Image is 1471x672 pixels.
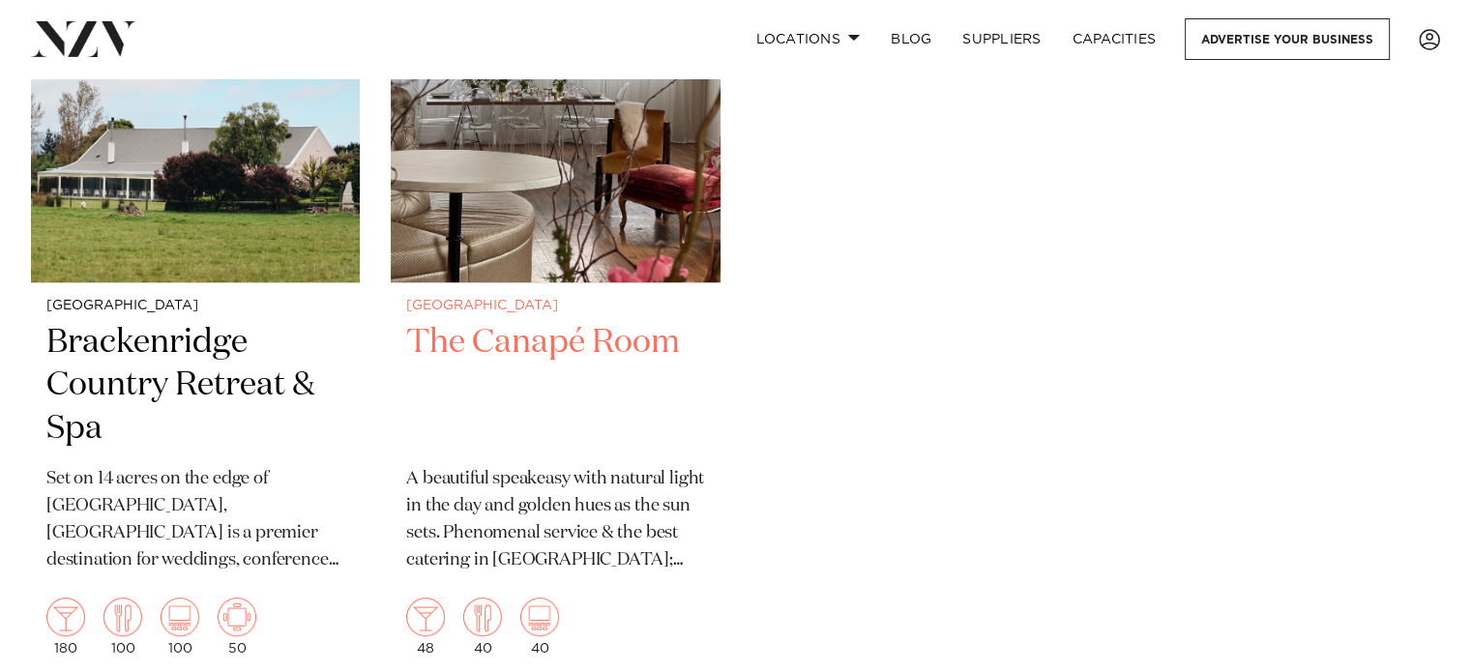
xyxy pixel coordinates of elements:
[947,18,1056,60] a: SUPPLIERS
[218,598,256,656] div: 50
[46,321,344,452] h2: Brackenridge Country Retreat & Spa
[875,18,947,60] a: BLOG
[103,598,142,656] div: 100
[46,598,85,636] img: cocktail.png
[218,598,256,636] img: meeting.png
[161,598,199,636] img: theatre.png
[520,598,559,656] div: 40
[740,18,875,60] a: Locations
[463,598,502,636] img: dining.png
[46,299,344,313] small: [GEOGRAPHIC_DATA]
[406,598,445,656] div: 48
[1185,18,1390,60] a: Advertise your business
[46,598,85,656] div: 180
[406,299,704,313] small: [GEOGRAPHIC_DATA]
[463,598,502,656] div: 40
[103,598,142,636] img: dining.png
[520,598,559,636] img: theatre.png
[161,598,199,656] div: 100
[46,466,344,574] p: Set on 14 acres on the edge of [GEOGRAPHIC_DATA], [GEOGRAPHIC_DATA] is a premier destination for ...
[1057,18,1172,60] a: Capacities
[31,21,136,56] img: nzv-logo.png
[406,466,704,574] p: A beautiful speakeasy with natural light in the day and golden hues as the sun sets. Phenomenal s...
[406,598,445,636] img: cocktail.png
[406,321,704,452] h2: The Canapé Room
